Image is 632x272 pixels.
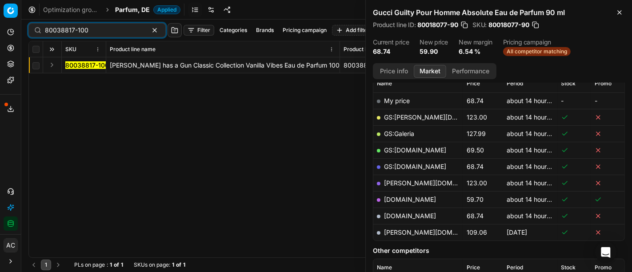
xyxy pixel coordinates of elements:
[507,146,563,154] span: about 14 hours ago
[595,242,616,263] div: Open Intercom Messenger
[467,179,487,187] span: 123.00
[420,39,448,45] dt: New price
[121,261,123,268] strong: 1
[414,65,446,78] button: Market
[74,261,123,268] div: :
[344,46,380,53] span: Product line ID
[279,25,330,36] button: Pricing campaign
[4,239,17,252] span: AC
[176,261,181,268] strong: of
[153,5,180,14] span: Applied
[561,80,576,87] span: Stock
[373,47,409,56] dd: 68.74
[43,5,180,14] nav: breadcrumb
[53,260,64,270] button: Go to next page
[467,228,487,236] span: 109.06
[4,238,18,252] button: AC
[184,25,214,36] button: Filter
[65,61,109,70] button: 80038817-100
[507,163,563,170] span: about 14 hours ago
[384,163,446,170] a: GS:[DOMAIN_NAME]
[45,26,142,35] input: Search by SKU or title
[74,261,105,268] span: PLs on page
[561,264,576,271] span: Stock
[595,264,612,271] span: Promo
[417,20,458,29] span: 80018077-90
[507,196,563,203] span: about 14 hours ago
[384,212,436,220] a: [DOMAIN_NAME]
[373,22,416,28] span: Product line ID :
[373,246,625,255] h5: Other competitors
[373,7,625,18] h2: Gucci Guilty Pour Homme Absolute Eau de Parfum 90 ml
[134,261,170,268] span: SKUs on page :
[216,25,251,36] button: Categories
[459,39,492,45] dt: New margin
[28,260,64,270] nav: pagination
[507,130,563,137] span: about 14 hours ago
[252,25,277,36] button: Brands
[467,113,487,121] span: 123.00
[467,196,484,203] span: 59.70
[41,260,51,270] button: 1
[377,264,392,271] span: Name
[467,97,484,104] span: 68.74
[384,113,497,121] a: GS:[PERSON_NAME][DOMAIN_NAME]
[115,5,180,14] span: Parfum, DEApplied
[503,39,571,45] dt: Pricing campaign
[467,163,484,170] span: 68.74
[43,5,100,14] a: Optimization groups
[507,212,563,220] span: about 14 hours ago
[110,46,156,53] span: Product line name
[503,47,571,56] span: All competitor matching
[384,228,487,236] a: [PERSON_NAME][DOMAIN_NAME]
[374,65,414,78] button: Price info
[507,179,563,187] span: about 14 hours ago
[115,5,150,14] span: Parfum, DE
[467,130,486,137] span: 127.99
[384,179,487,187] a: [PERSON_NAME][DOMAIN_NAME]
[446,65,495,78] button: Performance
[172,261,174,268] strong: 1
[384,130,414,137] a: GS:Galeria
[467,80,480,87] span: Price
[332,25,373,36] button: Add filter
[507,80,523,87] span: Period
[183,261,185,268] strong: 1
[591,92,624,109] td: -
[65,61,109,69] mark: 80038817-100
[377,80,392,87] span: Name
[384,97,410,104] span: My price
[65,46,76,53] span: SKU
[47,44,57,55] button: Expand all
[507,264,523,271] span: Period
[472,22,487,28] span: SKU :
[467,146,484,154] span: 69.50
[459,47,492,56] dd: 6.54 %
[344,61,407,70] div: 80038817-100
[420,47,448,56] dd: 59.90
[507,97,563,104] span: about 14 hours ago
[384,146,446,154] a: GS:[DOMAIN_NAME]
[28,260,39,270] button: Go to previous page
[110,61,336,70] div: [PERSON_NAME] has a Gun Classic Collection Vanilla Vibes Eau de Parfum 100 ml
[47,60,57,70] button: Expand
[467,212,484,220] span: 68.74
[373,39,409,45] dt: Current price
[507,228,527,236] span: [DATE]
[384,196,436,203] a: [DOMAIN_NAME]
[558,92,591,109] td: -
[595,80,612,87] span: Promo
[110,261,112,268] strong: 1
[114,261,119,268] strong: of
[467,264,480,271] span: Price
[507,113,563,121] span: about 14 hours ago
[488,20,529,29] span: 80018077-90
